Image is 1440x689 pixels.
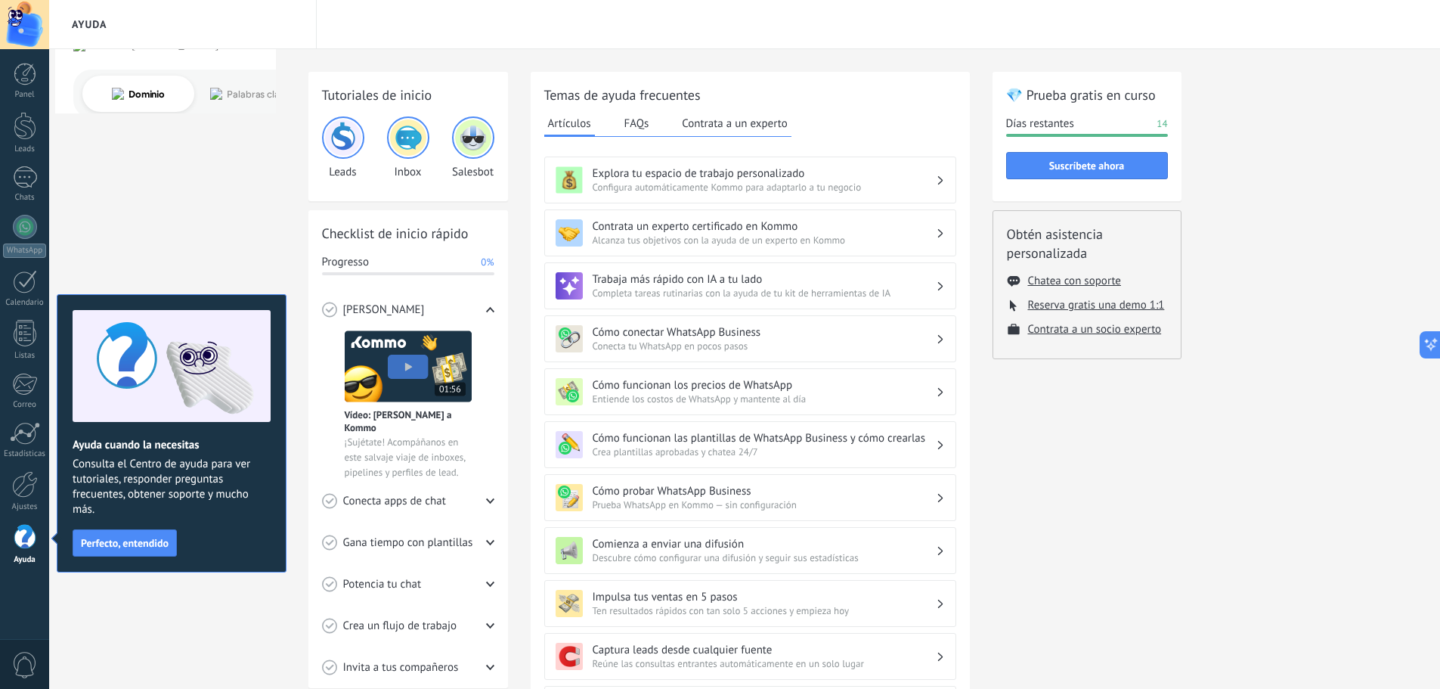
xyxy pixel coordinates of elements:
[593,445,936,458] span: Crea plantillas aprobadas y chatea 24/7
[161,88,173,100] img: tab_keywords_by_traffic_grey.svg
[452,116,494,179] div: Salesbot
[322,116,364,179] div: Leads
[345,408,472,434] span: Vídeo: [PERSON_NAME] a Kommo
[1007,225,1167,262] h2: Obtén asistencia personalizada
[1006,152,1168,179] button: Suscríbete ahora
[593,378,936,393] h3: Cómo funcionan los precios de WhatsApp
[593,393,936,405] span: Entiende los costos de WhatsApp y mantente al día
[63,88,75,100] img: tab_domain_overview_orange.svg
[24,24,36,36] img: logo_orange.svg
[593,604,936,617] span: Ten resultados rápidos con tan solo 5 acciones y empieza hoy
[3,449,47,459] div: Estadísticas
[593,287,936,299] span: Completa tareas rutinarias con la ayuda de tu kit de herramientas de IA
[1157,116,1167,132] span: 14
[544,112,595,137] button: Artículos
[79,89,116,99] div: Dominio
[593,431,936,445] h3: Cómo funcionan las plantillas de WhatsApp Business y cómo crearlas
[593,484,936,498] h3: Cómo probar WhatsApp Business
[73,457,271,517] span: Consulta el Centro de ayuda para ver tutoriales, responder preguntas frecuentes, obtener soporte ...
[1049,160,1125,171] span: Suscríbete ahora
[345,435,472,480] span: ¡Sujétate! Acompáñanos en este salvaje viaje de inboxes, pipelines y perfiles de lead.
[593,272,936,287] h3: Trabaja más rápido con IA a tu lado
[387,116,429,179] div: Inbox
[593,325,936,340] h3: Cómo conectar WhatsApp Business
[1028,298,1165,312] button: Reserva gratis una demo 1:1
[343,494,446,509] span: Conecta apps de chat
[678,112,791,135] button: Contrata a un experto
[73,438,271,452] h2: Ayuda cuando la necesitas
[81,538,169,548] span: Perfecto, entendido
[73,529,177,557] button: Perfecto, entendido
[343,303,425,318] span: [PERSON_NAME]
[3,144,47,154] div: Leads
[3,555,47,565] div: Ayuda
[593,498,936,511] span: Prueba WhatsApp en Kommo — sin configuración
[322,85,494,104] h2: Tutoriales de inicio
[39,39,169,51] div: Dominio: [DOMAIN_NAME]
[3,90,47,100] div: Panel
[3,502,47,512] div: Ajustes
[178,89,240,99] div: Palabras clave
[593,657,936,670] span: Reúne las consultas entrantes automáticamente en un solo lugar
[593,537,936,551] h3: Comienza a enviar una difusión
[593,166,936,181] h3: Explora tu espacio de trabajo personalizado
[1028,322,1162,337] button: Contrata a un socio experto
[481,255,494,270] span: 0%
[322,224,494,243] h2: Checklist de inicio rápido
[593,340,936,352] span: Conecta tu WhatsApp en pocos pasos
[343,577,422,592] span: Potencia tu chat
[343,619,457,634] span: Crea un flujo de trabajo
[343,535,473,551] span: Gana tiempo con plantillas
[1006,85,1168,104] h2: 💎 Prueba gratis en curso
[544,85,956,104] h2: Temas de ayuda frecuentes
[3,400,47,410] div: Correo
[593,551,936,564] span: Descubre cómo configurar una difusión y seguir sus estadísticas
[343,660,459,675] span: Invita a tus compañeros
[42,24,74,36] div: v 4.0.25
[593,234,936,247] span: Alcanza tus objetivos con la ayuda de un experto en Kommo
[593,181,936,194] span: Configura automáticamente Kommo para adaptarlo a tu negocio
[1028,274,1121,288] button: Chatea con soporte
[345,331,472,402] img: Meet video
[3,351,47,361] div: Listas
[1006,116,1074,132] span: Días restantes
[593,219,936,234] h3: Contrata un experto certificado en Kommo
[593,590,936,604] h3: Impulsa tus ventas en 5 pasos
[24,39,36,51] img: website_grey.svg
[322,255,369,270] span: Progresso
[3,244,46,258] div: WhatsApp
[621,112,653,135] button: FAQs
[3,193,47,203] div: Chats
[3,298,47,308] div: Calendario
[593,643,936,657] h3: Captura leads desde cualquier fuente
